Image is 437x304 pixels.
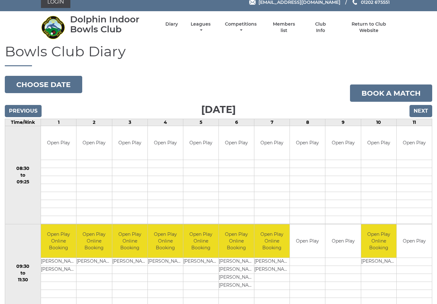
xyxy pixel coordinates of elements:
[361,258,396,266] td: [PERSON_NAME]
[219,126,254,160] td: Open Play
[76,224,112,258] td: Open Play Online Booking
[350,84,432,102] a: Book a match
[361,126,396,160] td: Open Play
[396,119,432,126] td: 11
[41,119,76,126] td: 1
[41,15,65,39] img: Dolphin Indoor Bowls Club
[219,258,254,266] td: [PERSON_NAME]
[183,224,219,258] td: Open Play Online Booking
[70,14,154,34] div: Dolphin Indoor Bowls Club
[112,119,147,126] td: 3
[189,21,212,34] a: Leagues
[361,224,396,258] td: Open Play Online Booking
[112,126,147,160] td: Open Play
[5,44,432,66] h1: Bowls Club Diary
[112,258,147,266] td: [PERSON_NAME]
[41,126,76,160] td: Open Play
[148,126,183,160] td: Open Play
[219,224,254,258] td: Open Play Online Booking
[290,224,325,258] td: Open Play
[76,119,112,126] td: 2
[148,258,183,266] td: [PERSON_NAME]
[219,266,254,274] td: [PERSON_NAME]
[5,76,82,93] button: Choose date
[254,224,290,258] td: Open Play Online Booking
[361,119,396,126] td: 10
[5,126,41,224] td: 08:30 to 09:25
[223,21,258,34] a: Competitions
[310,21,331,34] a: Club Info
[5,119,41,126] td: Time/Rink
[325,126,361,160] td: Open Play
[219,119,254,126] td: 6
[269,21,299,34] a: Members list
[112,224,147,258] td: Open Play Online Booking
[76,126,112,160] td: Open Play
[254,258,290,266] td: [PERSON_NAME]
[290,119,325,126] td: 8
[41,266,76,274] td: [PERSON_NAME]
[254,266,290,274] td: [PERSON_NAME]
[41,258,76,266] td: [PERSON_NAME]
[397,224,432,258] td: Open Play
[183,119,219,126] td: 5
[148,224,183,258] td: Open Play Online Booking
[76,258,112,266] td: [PERSON_NAME]
[219,282,254,290] td: [PERSON_NAME]
[290,126,325,160] td: Open Play
[183,258,219,266] td: [PERSON_NAME]
[254,119,290,126] td: 7
[409,105,432,117] input: Next
[342,21,396,34] a: Return to Club Website
[183,126,219,160] td: Open Play
[325,119,361,126] td: 9
[41,224,76,258] td: Open Play Online Booking
[219,274,254,282] td: [PERSON_NAME]
[147,119,183,126] td: 4
[325,224,361,258] td: Open Play
[5,105,42,117] input: Previous
[397,126,432,160] td: Open Play
[165,21,178,27] a: Diary
[254,126,290,160] td: Open Play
